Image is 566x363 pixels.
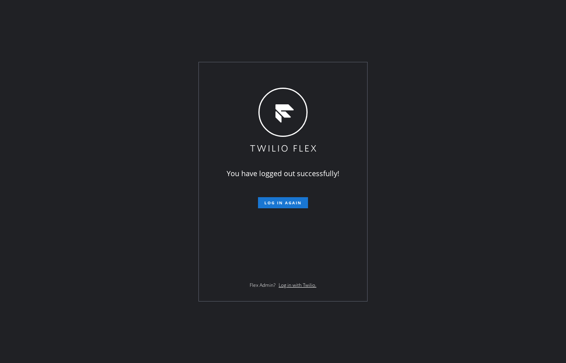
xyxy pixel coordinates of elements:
span: You have logged out successfully! [227,169,339,178]
a: Log in with Twilio. [279,282,316,288]
span: Log in again [264,200,302,206]
span: Flex Admin? [250,282,275,288]
button: Log in again [258,197,308,208]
